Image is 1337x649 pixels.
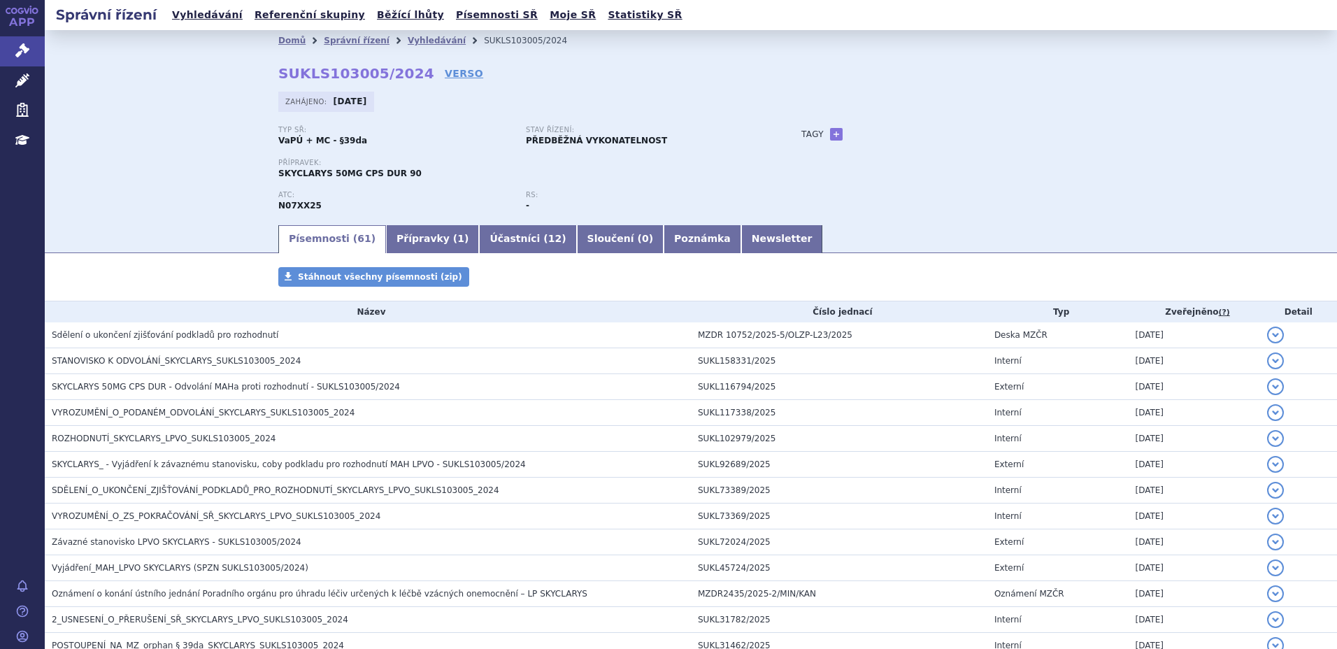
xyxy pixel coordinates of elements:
[691,374,987,400] td: SUKL116794/2025
[278,65,434,82] strong: SUKLS103005/2024
[445,66,483,80] a: VERSO
[994,563,1024,573] span: Externí
[1267,404,1284,421] button: detail
[278,159,773,167] p: Přípravek:
[278,225,386,253] a: Písemnosti (61)
[278,136,367,145] strong: VaPÚ + MC - §39da
[1267,534,1284,550] button: detail
[1128,478,1259,504] td: [DATE]
[1267,352,1284,369] button: detail
[1267,327,1284,343] button: detail
[52,511,380,521] span: VYROZUMĚNÍ_O_ZS_POKRAČOVÁNÍ_SŘ_SKYCLARYS_LPVO_SUKLS103005_2024
[457,233,464,244] span: 1
[642,233,649,244] span: 0
[278,191,512,199] p: ATC:
[45,301,691,322] th: Název
[526,201,529,211] strong: -
[691,581,987,607] td: MZDR2435/2025-2/MIN/KAN
[52,356,301,366] span: STANOVISKO K ODVOLÁNÍ_SKYCLARYS_SUKLS103005_2024
[994,615,1022,625] span: Interní
[52,485,499,495] span: SDĚLENÍ_O_UKONČENÍ_ZJIŠŤOVÁNÍ_PODKLADŮ_PRO_ROZHODNUTÍ_SKYCLARYS_LPVO_SUKLS103005_2024
[52,434,276,443] span: ROZHODNUTÍ_SKYCLARYS_LPVO_SUKLS103005_2024
[664,225,741,253] a: Poznámka
[334,97,367,106] strong: [DATE]
[1128,607,1259,633] td: [DATE]
[1128,555,1259,581] td: [DATE]
[691,529,987,555] td: SUKL72024/2025
[691,400,987,426] td: SUKL117338/2025
[1128,581,1259,607] td: [DATE]
[691,555,987,581] td: SUKL45724/2025
[1128,322,1259,348] td: [DATE]
[1128,374,1259,400] td: [DATE]
[278,169,422,178] span: SKYCLARYS 50MG CPS DUR 90
[1260,301,1337,322] th: Detail
[484,30,585,51] li: SUKLS103005/2024
[1267,482,1284,499] button: detail
[691,478,987,504] td: SUKL73389/2025
[691,607,987,633] td: SUKL31782/2025
[994,434,1022,443] span: Interní
[278,126,512,134] p: Typ SŘ:
[1128,452,1259,478] td: [DATE]
[691,322,987,348] td: MZDR 10752/2025-5/OLZP-L23/2025
[994,459,1024,469] span: Externí
[250,6,369,24] a: Referenční skupiny
[994,330,1048,340] span: Deska MZČR
[278,267,469,287] a: Stáhnout všechny písemnosti (zip)
[994,589,1064,599] span: Oznámení MZČR
[1267,508,1284,525] button: detail
[479,225,576,253] a: Účastníci (12)
[1128,348,1259,374] td: [DATE]
[1128,426,1259,452] td: [DATE]
[1128,529,1259,555] td: [DATE]
[526,191,759,199] p: RS:
[526,136,667,145] strong: PŘEDBĚŽNÁ VYKONATELNOST
[801,126,824,143] h3: Tagy
[994,382,1024,392] span: Externí
[373,6,448,24] a: Běžící lhůty
[278,201,322,211] strong: OMAVELOXOLON
[386,225,479,253] a: Přípravky (1)
[1128,400,1259,426] td: [DATE]
[691,452,987,478] td: SUKL92689/2025
[830,128,843,141] a: +
[52,459,526,469] span: SKYCLARYS_ - Vyjádření k závaznému stanovisku, coby podkladu pro rozhodnutí MAH LPVO - SUKLS10300...
[408,36,466,45] a: Vyhledávání
[1128,301,1259,322] th: Zveřejněno
[994,356,1022,366] span: Interní
[1267,611,1284,628] button: detail
[691,301,987,322] th: Číslo jednací
[452,6,542,24] a: Písemnosti SŘ
[603,6,686,24] a: Statistiky SŘ
[278,36,306,45] a: Domů
[45,5,168,24] h2: Správní řízení
[285,96,329,107] span: Zahájeno:
[741,225,823,253] a: Newsletter
[52,589,587,599] span: Oznámení o konání ústního jednání Poradního orgánu pro úhradu léčiv určených k léčbě vzácných one...
[1267,430,1284,447] button: detail
[52,563,308,573] span: Vyjádření_MAH_LPVO SKYCLARYS (SPZN SUKLS103005/2024)
[298,272,462,282] span: Stáhnout všechny písemnosti (zip)
[577,225,664,253] a: Sloučení (0)
[1267,559,1284,576] button: detail
[52,330,278,340] span: Sdělení o ukončení zjišťování podkladů pro rozhodnutí
[52,537,301,547] span: Závazné stanovisko LPVO SKYCLARYS - SUKLS103005/2024
[691,426,987,452] td: SUKL102979/2025
[691,348,987,374] td: SUKL158331/2025
[994,485,1022,495] span: Interní
[994,537,1024,547] span: Externí
[1267,456,1284,473] button: detail
[1128,504,1259,529] td: [DATE]
[1267,378,1284,395] button: detail
[987,301,1129,322] th: Typ
[168,6,247,24] a: Vyhledávání
[324,36,389,45] a: Správní řízení
[1267,585,1284,602] button: detail
[357,233,371,244] span: 61
[545,6,600,24] a: Moje SŘ
[994,408,1022,418] span: Interní
[994,511,1022,521] span: Interní
[548,233,562,244] span: 12
[52,615,348,625] span: 2_USNESENÍ_O_PŘERUŠENÍ_SŘ_SKYCLARYS_LPVO_SUKLS103005_2024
